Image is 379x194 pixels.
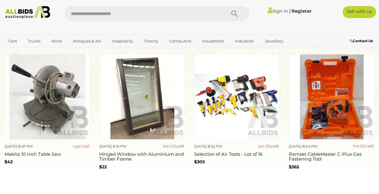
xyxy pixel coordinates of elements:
[140,36,162,46] a: Charity
[352,143,374,148] strong: 7m 57s left
[47,36,66,46] a: Wine
[5,54,90,139] img: Makita 10 Inch Table Saw
[220,6,250,21] button: Search
[99,150,185,161] h3: Hinged Window with Aluminium and Timber Frame
[99,54,185,139] img: Hinged Window with Aluminium and Timber Frame
[194,150,280,157] h3: Selection of Air Tools - Lot of 16
[27,46,47,56] a: Sports
[261,36,287,46] a: Jewellery
[99,164,107,169] b: $22
[289,54,374,177] a: [DATE] 8:54 PM 7m 57s left Ramset CableMaster C-Plus Gas Fastening Tool $365
[99,54,185,177] a: [DATE] 8:51 PM 4m 57s left Hinged Window with Aluminium and Timber Frame $22
[258,143,279,148] strong: 5m 57s left
[5,46,24,56] a: Office
[350,38,374,44] a: Contact Us
[69,36,105,46] a: Antiques & Art
[268,8,288,14] a: Sign In
[165,36,195,46] a: Computers
[350,39,373,43] b: Contact Us
[50,46,101,56] a: [GEOGRAPHIC_DATA]
[194,54,280,139] img: Selection of Air Tools - Lot of 16
[5,159,13,164] b: $42
[231,36,257,46] a: Industrial
[198,36,228,46] a: Household
[24,36,44,46] a: Trucks
[289,54,374,139] img: Ramset CableMaster C-Plus Gas Fastening Tool
[194,143,235,149] div: [DATE] 8:52 PM
[194,54,280,177] a: [DATE] 8:52 PM 5m 57s left Selection of Air Tools - Lot of 16 $305
[289,8,291,14] span: |
[289,143,330,149] div: [DATE] 8:54 PM
[5,150,90,157] h3: Makita 10 Inch Table Saw
[3,6,53,19] img: Allbids.com.au
[343,6,376,18] a: Sell with us
[5,143,46,149] div: [DATE] 8:47 PM
[5,36,21,46] a: Cars
[289,164,299,169] b: $365
[292,8,311,14] a: Register
[99,143,140,149] div: [DATE] 8:51 PM
[5,54,90,177] a: [DATE] 8:47 PM Last Call Makita 10 Inch Table Saw $42
[73,143,90,148] strong: Last Call
[194,159,205,164] b: $305
[108,36,137,46] a: Hospitality
[289,150,374,161] h3: Ramset CableMaster C-Plus Gas Fastening Tool
[163,143,184,148] strong: 4m 57s left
